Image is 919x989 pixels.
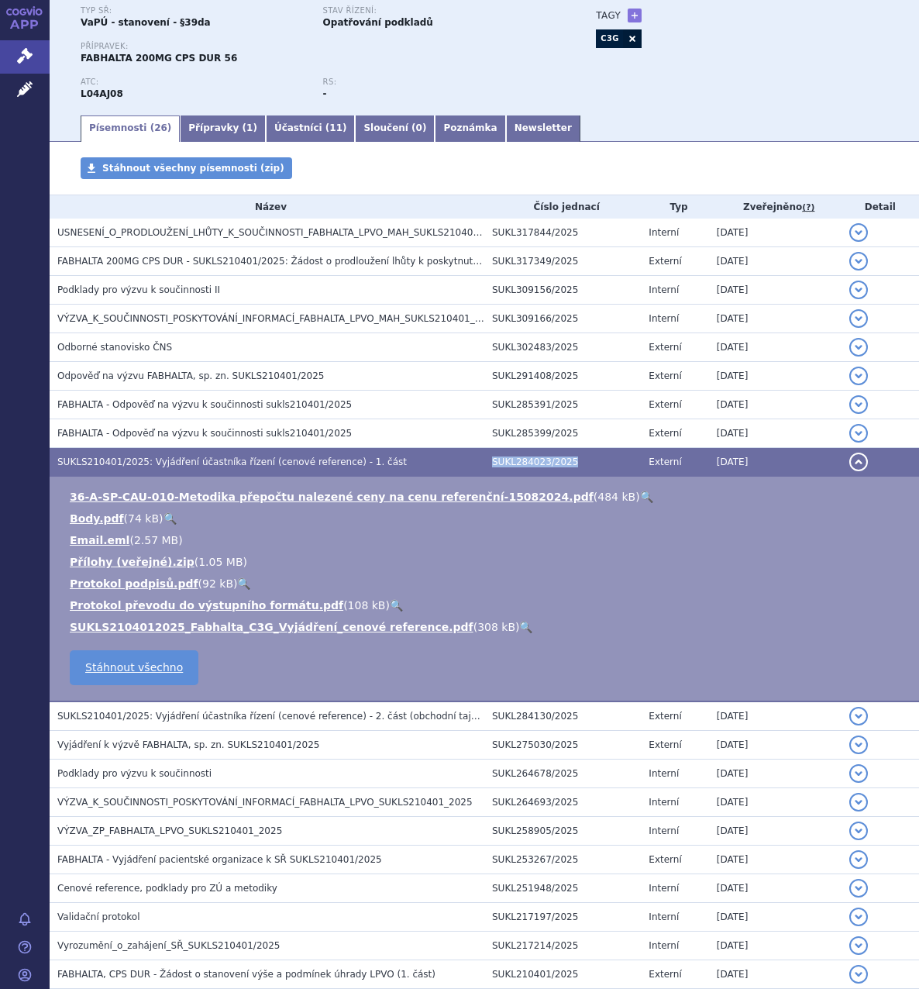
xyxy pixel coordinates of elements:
[519,621,532,633] a: 🔍
[649,284,679,295] span: Interní
[329,122,342,133] span: 11
[849,309,868,328] button: detail
[57,313,498,324] span: VÝZVA_K_SOUČINNOSTI_POSKYTOVÁNÍ_INFORMACÍ_FABHALTA_LPVO_MAH_SUKLS210401_2025
[484,701,641,731] td: SUKL284130/2025
[849,965,868,984] button: detail
[323,88,327,99] strong: -
[348,599,386,612] span: 108 kB
[709,760,842,788] td: [DATE]
[70,489,904,505] li: ( )
[70,599,343,612] a: Protokol převodu do výstupního formátu.pdf
[849,453,868,471] button: detail
[57,940,280,951] span: Vyrozumění_o_zahájení_SŘ_SUKLS210401/2025
[416,122,422,133] span: 0
[180,115,266,142] a: Přípravky (1)
[596,6,621,25] h3: Tagy
[709,903,842,932] td: [DATE]
[323,17,433,28] strong: Opatřování podkladů
[709,731,842,760] td: [DATE]
[649,797,679,808] span: Interní
[390,599,403,612] a: 🔍
[649,883,679,894] span: Interní
[81,53,237,64] span: FABHALTA 200MG CPS DUR 56
[57,428,352,439] span: FABHALTA - Odpověď na výzvu k součinnosti sukls210401/2025
[57,284,220,295] span: Podklady pro výzvu k součinnosti II
[81,42,565,51] p: Přípravek:
[50,195,484,219] th: Název
[709,419,842,448] td: [DATE]
[57,342,172,353] span: Odborné stanovisko ČNS
[484,362,641,391] td: SUKL291408/2025
[57,739,319,750] span: Vyjádření k výzvě FABHALTA, sp. zn. SUKLS210401/2025
[81,78,308,87] p: ATC:
[484,219,641,247] td: SUKL317844/2025
[649,370,681,381] span: Externí
[649,399,681,410] span: Externí
[709,874,842,903] td: [DATE]
[649,227,679,238] span: Interní
[70,534,129,546] a: Email.eml
[484,276,641,305] td: SUKL309156/2025
[484,817,641,846] td: SUKL258905/2025
[70,598,904,613] li: ( )
[484,448,641,477] td: SUKL284023/2025
[709,932,842,960] td: [DATE]
[709,817,842,846] td: [DATE]
[709,247,842,276] td: [DATE]
[484,731,641,760] td: SUKL275030/2025
[596,29,623,48] a: C3G
[57,883,277,894] span: Cenové reference, podklady pro ZÚ a metodiky
[628,9,642,22] a: +
[842,195,919,219] th: Detail
[649,940,679,951] span: Interní
[649,256,681,267] span: Externí
[484,247,641,276] td: SUKL317349/2025
[57,711,506,722] span: SUKLS210401/2025: Vyjádření účastníka řízení (cenové reference) - 2. část (obchodní tajemství)
[649,911,679,922] span: Interní
[163,512,177,525] a: 🔍
[640,491,653,503] a: 🔍
[323,78,550,87] p: RS:
[484,760,641,788] td: SUKL264678/2025
[484,788,641,817] td: SUKL264693/2025
[709,305,842,333] td: [DATE]
[506,115,580,142] a: Newsletter
[70,650,198,685] a: Stáhnout všechno
[709,960,842,989] td: [DATE]
[484,960,641,989] td: SUKL210401/2025
[849,367,868,385] button: detail
[649,457,681,467] span: Externí
[154,122,167,133] span: 26
[484,419,641,448] td: SUKL285399/2025
[849,822,868,840] button: detail
[849,223,868,242] button: detail
[57,969,435,980] span: FABHALTA, CPS DUR - Žádost o stanovení výše a podmínek úhrady LPVO (1. část)
[57,457,407,467] span: SUKLS210401/2025: Vyjádření účastníka řízení (cenové reference) - 1. část
[649,825,679,836] span: Interní
[81,88,123,99] strong: IPTAKOPAN
[70,554,904,570] li: ( )
[649,739,681,750] span: Externí
[57,256,531,267] span: FABHALTA 200MG CPS DUR - SUKLS210401/2025: Žádost o prodloužení lhůty k poskytnutí součinnosti
[597,491,635,503] span: 484 kB
[709,195,842,219] th: Zveřejněno
[709,276,842,305] td: [DATE]
[709,391,842,419] td: [DATE]
[57,825,282,836] span: VÝZVA_ZP_FABHALTA_LPVO_SUKLS210401_2025
[849,908,868,926] button: detail
[484,846,641,874] td: SUKL253267/2025
[649,969,681,980] span: Externí
[70,619,904,635] li: ( )
[81,17,211,28] strong: VaPÚ - stanovení - §39da
[323,6,550,16] p: Stav řízení:
[202,577,233,590] span: 92 kB
[57,227,508,238] span: USNESENÍ_O_PRODLOUŽENÍ_LHŮTY_K_SOUČINNOSTI_FABHALTA_LPVO_MAH_SUKLS210401_2025
[81,115,180,142] a: Písemnosti (26)
[849,338,868,357] button: detail
[849,424,868,443] button: detail
[802,202,814,213] abbr: (?)
[70,491,594,503] a: 36-A-SP-CAU-010-Metodika přepočtu nalezené ceny na cenu referenční-15082024.pdf
[70,621,473,633] a: SUKLS2104012025_Fabhalta_C3G_Vyjádření_cenové reference.pdf
[641,195,708,219] th: Typ
[849,707,868,725] button: detail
